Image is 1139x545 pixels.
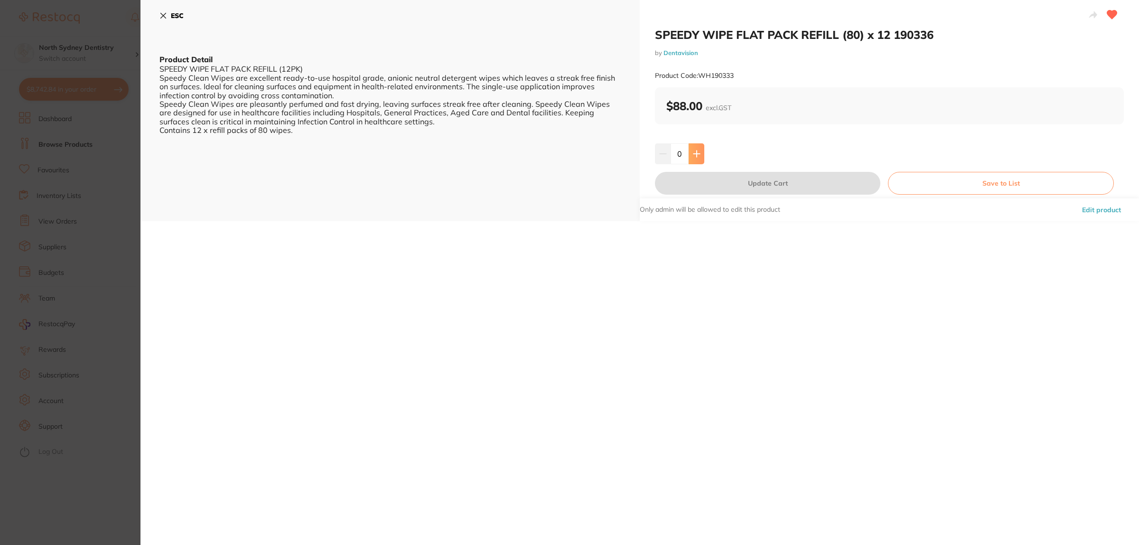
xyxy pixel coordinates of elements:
[655,72,734,80] small: Product Code: WH190333
[663,49,698,56] a: Dentavision
[655,28,1124,42] h2: SPEEDY WIPE FLAT PACK REFILL (80) x 12 190336
[171,11,184,20] b: ESC
[640,205,780,215] p: Only admin will be allowed to edit this product
[706,103,731,112] span: excl. GST
[159,55,213,64] b: Product Detail
[655,49,1124,56] small: by
[1079,198,1124,221] button: Edit product
[666,99,731,113] b: $88.00
[159,65,621,134] div: SPEEDY WIPE FLAT PACK REFILL (12PK) Speedy Clean Wipes are excellent ready-to-use hospital grade,...
[655,172,880,195] button: Update Cart
[888,172,1114,195] button: Save to List
[159,8,184,24] button: ESC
